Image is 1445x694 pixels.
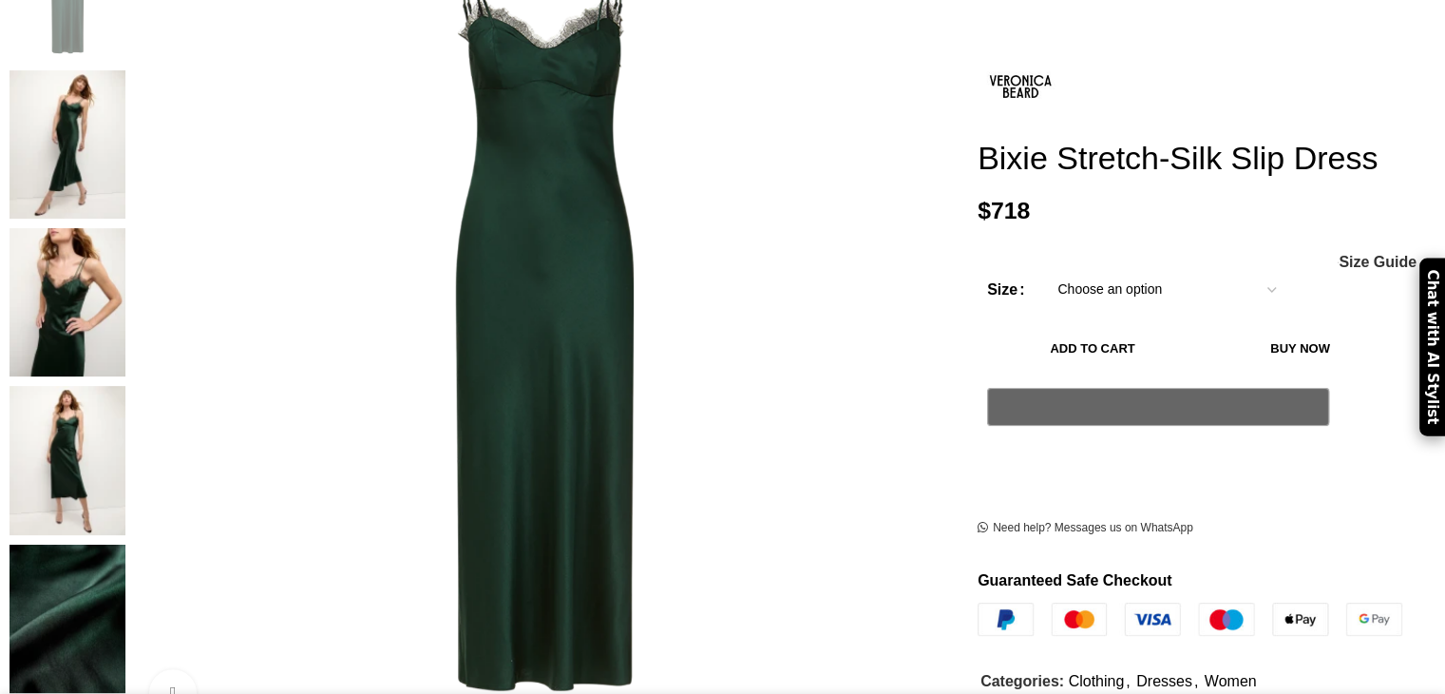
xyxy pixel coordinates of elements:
img: Bixie Stretch-Silk Slip Dress [10,386,125,534]
img: guaranteed-safe-checkout-bordered.j [978,603,1402,637]
span: , [1126,669,1130,694]
span: Size Guide [1339,254,1416,269]
h1: Bixie Stretch-Silk Slip Dress [978,139,1431,178]
a: Dresses [1136,673,1192,689]
img: Veronica Beard Clothing [10,228,125,376]
strong: Guaranteed Safe Checkout [978,572,1172,588]
label: Size [987,278,1024,302]
span: $ [978,198,991,223]
button: Buy now [1207,328,1393,368]
a: Size Guide [1338,254,1416,269]
a: Clothing [1068,673,1124,689]
button: Add to cart [987,328,1198,368]
img: Veronica Beard [10,70,125,219]
img: Veronica Beard [978,44,1063,129]
img: Veronica Beard [10,545,125,693]
a: Need help? Messages us on WhatsApp [978,521,1193,536]
a: Women [1205,673,1257,689]
bdi: 718 [978,198,1030,223]
iframe: Moldura de finalização de compra segura e rápida [983,435,1333,481]
button: Pay with GPay [987,387,1329,425]
span: Categories: [980,673,1064,689]
span: , [1194,669,1198,694]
